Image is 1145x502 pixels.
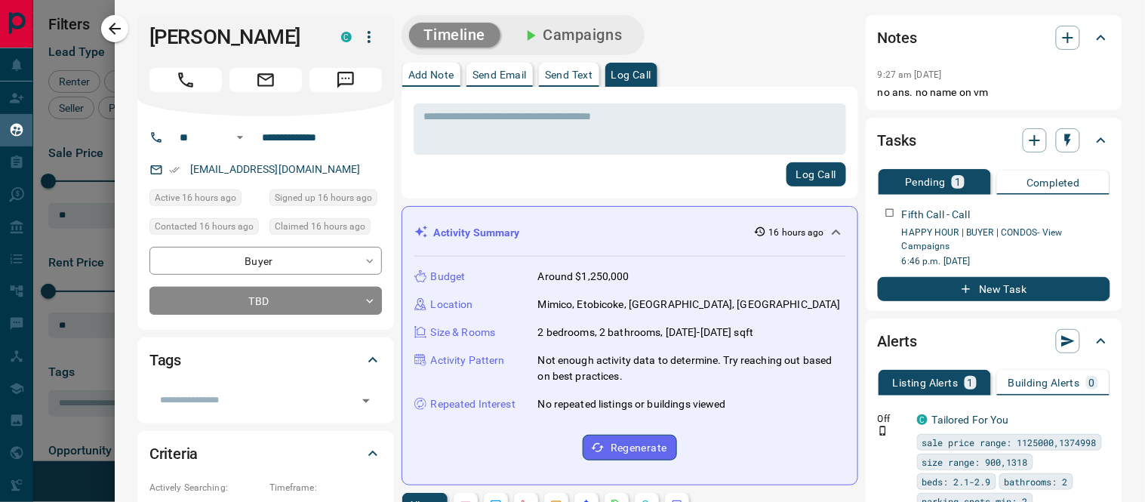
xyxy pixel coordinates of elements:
p: Listing Alerts [893,377,959,388]
a: Tailored For You [932,414,1009,426]
p: Budget [431,269,466,285]
p: 1 [955,177,961,187]
div: Tue Oct 14 2025 [269,218,382,239]
p: Send Email [472,69,527,80]
p: 16 hours ago [769,226,824,239]
button: Regenerate [583,435,677,460]
div: Alerts [878,323,1110,359]
h2: Tags [149,348,181,372]
h2: Alerts [878,329,917,353]
p: Send Text [545,69,593,80]
p: Log Call [611,69,651,80]
span: Contacted 16 hours ago [155,219,254,234]
span: bathrooms: 2 [1005,474,1068,489]
h2: Notes [878,26,917,50]
p: no ans. no name on vm [878,85,1110,100]
h1: [PERSON_NAME] [149,25,319,49]
span: Message [309,68,382,92]
p: Pending [905,177,946,187]
span: Active 16 hours ago [155,190,236,205]
button: Open [231,128,249,146]
p: Not enough activity data to determine. Try reaching out based on best practices. [538,353,845,384]
div: Activity Summary16 hours ago [414,219,845,247]
span: sale price range: 1125000,1374998 [922,435,1097,450]
a: [EMAIL_ADDRESS][DOMAIN_NAME] [190,163,361,175]
span: Signed up 16 hours ago [275,190,372,205]
p: 1 [968,377,974,388]
p: Timeframe: [269,481,382,494]
div: Criteria [149,436,382,472]
button: Log Call [786,162,846,186]
button: Open [356,390,377,411]
p: Add Note [408,69,454,80]
span: Claimed 16 hours ago [275,219,365,234]
div: Notes [878,20,1110,56]
p: 9:27 am [DATE] [878,69,942,80]
p: 2 bedrooms, 2 bathrooms, [DATE]-[DATE] sqft [538,325,754,340]
span: beds: 2.1-2.9 [922,474,991,489]
div: Tags [149,342,382,378]
p: Actively Searching: [149,481,262,494]
div: TBD [149,287,382,315]
div: Buyer [149,247,382,275]
p: Repeated Interest [431,396,516,412]
p: No repeated listings or buildings viewed [538,396,726,412]
div: Tasks [878,122,1110,159]
p: Around $1,250,000 [538,269,629,285]
svg: Email Verified [169,165,180,175]
p: Mimico, Etobicoke, [GEOGRAPHIC_DATA], [GEOGRAPHIC_DATA] [538,297,841,313]
h2: Tasks [878,128,916,152]
svg: Push Notification Only [878,426,888,436]
div: Tue Oct 14 2025 [149,218,262,239]
p: Building Alerts [1008,377,1080,388]
p: 6:46 p.m. [DATE] [902,254,1110,268]
span: size range: 900,1318 [922,454,1028,470]
button: New Task [878,277,1110,301]
p: Activity Pattern [431,353,505,368]
a: HAPPY HOUR | BUYER | CONDOS- View Campaigns [902,227,1063,251]
p: Location [431,297,473,313]
span: Email [229,68,302,92]
p: Off [878,412,908,426]
p: Completed [1026,177,1080,188]
button: Campaigns [506,23,637,48]
h2: Criteria [149,442,199,466]
div: Tue Oct 14 2025 [269,189,382,211]
span: Call [149,68,222,92]
p: 0 [1089,377,1095,388]
button: Timeline [409,23,501,48]
p: Size & Rooms [431,325,496,340]
p: Fifth Call - Call [902,207,970,223]
p: Activity Summary [434,225,520,241]
div: condos.ca [917,414,928,425]
div: condos.ca [341,32,352,42]
div: Tue Oct 14 2025 [149,189,262,211]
